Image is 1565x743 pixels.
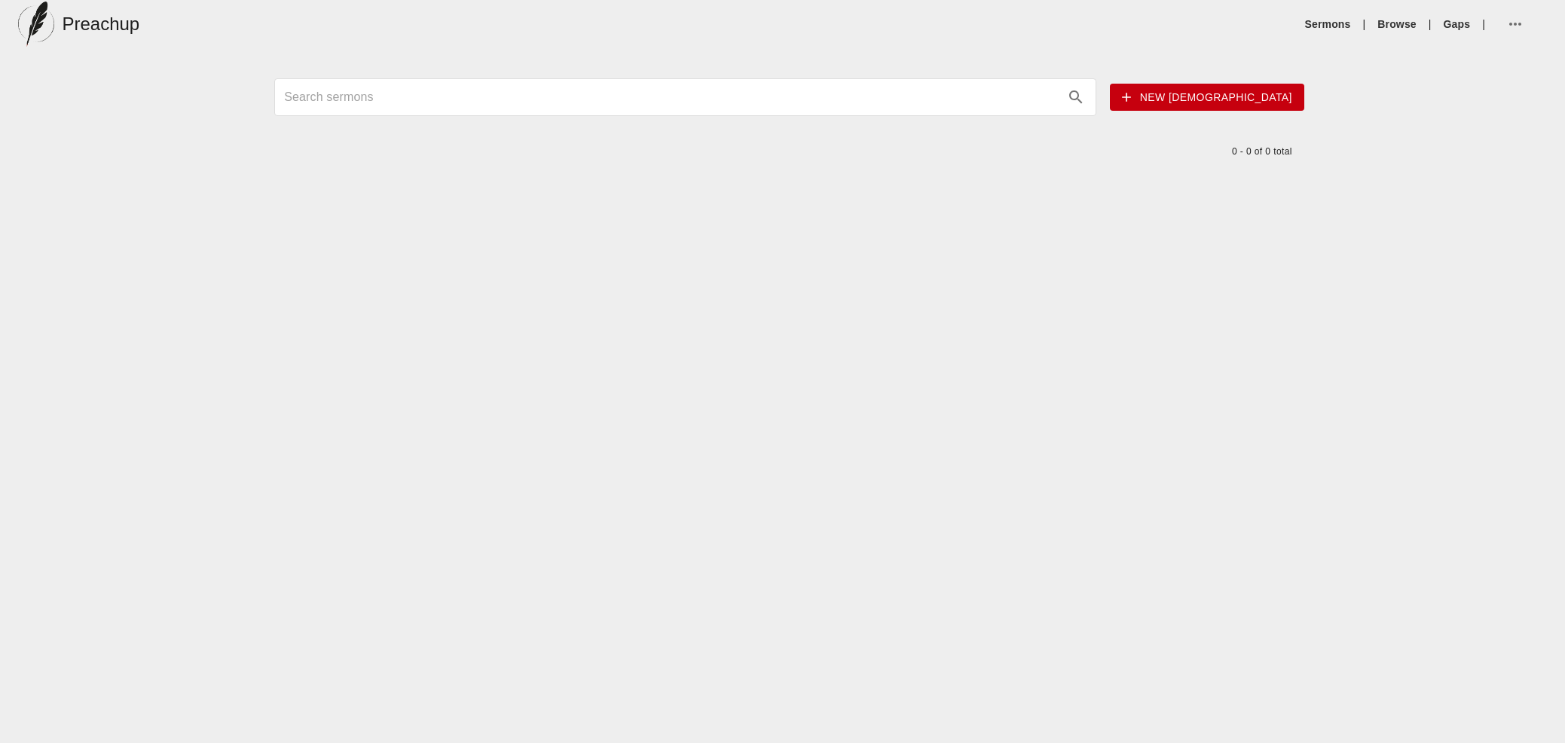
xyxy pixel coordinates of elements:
[1059,81,1093,114] button: search
[18,2,54,47] img: preachup-logo.png
[1224,146,1292,157] span: 0 - 0 of 0 total
[1444,17,1471,32] a: Gaps
[1377,17,1416,32] a: Browse
[1110,84,1304,112] button: New [DEMOGRAPHIC_DATA]
[1476,17,1491,32] li: |
[284,85,1059,109] input: Search sermons
[1122,88,1292,107] span: New [DEMOGRAPHIC_DATA]
[1357,17,1372,32] li: |
[62,12,139,36] h5: Preachup
[1305,17,1351,32] a: Sermons
[1423,17,1438,32] li: |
